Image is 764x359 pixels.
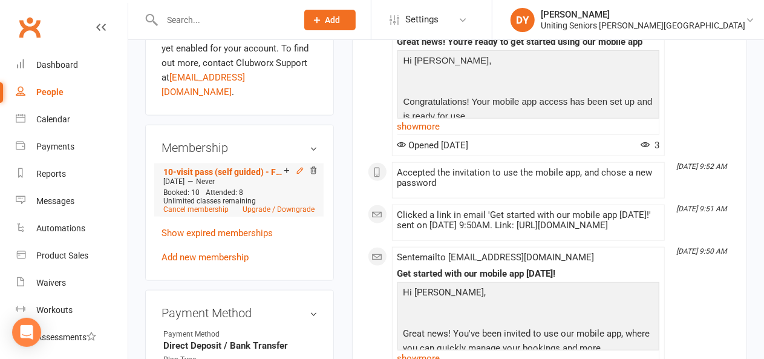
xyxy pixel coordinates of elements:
a: Reports [16,160,128,188]
a: 10-visit pass (self guided) - Funded (CHSP) [163,167,284,177]
button: Add [304,10,356,30]
a: Clubworx [15,12,45,42]
div: Clicked a link in email 'Get started with our mobile app [DATE]!' sent on [DATE] 9:50AM. Link: [U... [397,210,659,231]
div: Get started with our mobile app [DATE]! [397,269,659,279]
no-payment-system: Automated Member Payments are not yet enabled for your account. To find out more, contact Clubwor... [162,28,315,97]
span: 3 [641,140,659,151]
h3: Membership [162,141,318,154]
div: Automations [36,223,85,233]
div: Accepted the invitation to use the mobile app, and chose a new password [397,168,659,188]
span: Settings [405,6,439,33]
span: Opened [DATE] [397,140,469,151]
p: Congratulations! Your mobile app access has been set up and is ready for use. [400,94,656,127]
div: Payments [36,142,74,151]
a: People [16,79,128,106]
p: Great news! You've been invited to use our mobile app, where you can quickly manage your bookings... [400,326,656,358]
div: Calendar [36,114,70,124]
a: show more [397,118,659,135]
span: Sent email to [EMAIL_ADDRESS][DOMAIN_NAME] [397,252,595,263]
a: Workouts [16,297,128,324]
a: Upgrade / Downgrade [243,205,315,214]
strong: Direct Deposit / Bank Transfer [163,340,318,351]
div: Product Sales [36,251,88,260]
a: Dashboard [16,51,128,79]
div: Open Intercom Messenger [12,318,41,347]
span: [DATE] [163,177,184,186]
div: [PERSON_NAME] [541,9,745,20]
div: Great news! You're ready to get started using our mobile app [397,37,659,47]
div: Workouts [36,305,73,315]
a: Calendar [16,106,128,133]
i: [DATE] 9:52 AM [676,162,726,171]
span: Never [196,177,215,186]
span: Add [325,15,341,25]
a: Payments [16,133,128,160]
a: Cancel membership [163,205,229,214]
a: Add new membership [162,252,249,263]
i: [DATE] 9:50 AM [676,247,726,255]
a: Automations [16,215,128,242]
span: Unlimited classes remaining [163,197,256,205]
div: Waivers [36,278,66,288]
div: Dashboard [36,60,78,70]
p: Hi [PERSON_NAME], [400,53,656,71]
div: DY [511,8,535,32]
div: — [160,177,318,186]
a: Product Sales [16,242,128,269]
div: People [36,87,64,97]
div: Payment Method [163,329,263,340]
div: Reports [36,169,66,179]
a: [EMAIL_ADDRESS][DOMAIN_NAME] [162,72,245,97]
div: Messages [36,196,74,206]
span: Booked: 10 [163,188,200,197]
span: Attended: 8 [206,188,243,197]
i: [DATE] 9:51 AM [676,205,726,213]
input: Search... [158,12,289,28]
p: Hi [PERSON_NAME], [400,285,656,303]
a: Show expired memberships [162,228,273,239]
h3: Payment Method [162,306,318,320]
a: Waivers [16,269,128,297]
a: Messages [16,188,128,215]
div: Uniting Seniors [PERSON_NAME][GEOGRAPHIC_DATA] [541,20,745,31]
div: Assessments [36,332,96,342]
a: Assessments [16,324,128,351]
